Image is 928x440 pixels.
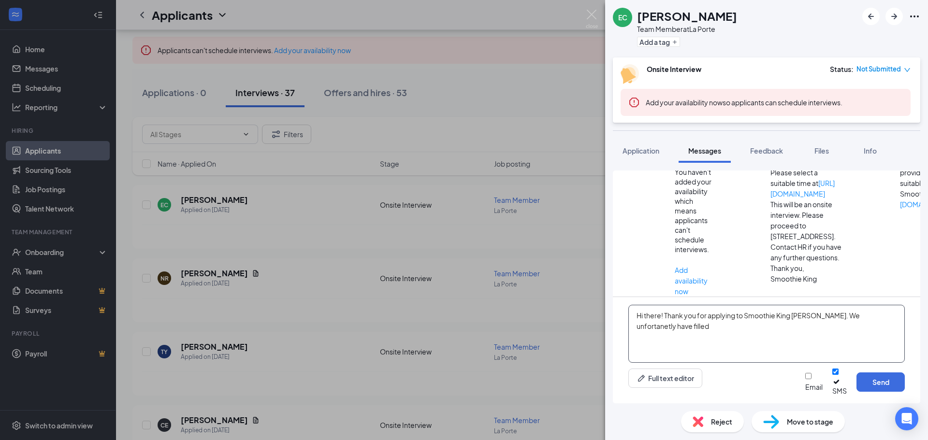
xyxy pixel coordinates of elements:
[885,8,903,25] button: ArrowRight
[628,305,905,363] textarea: Hi there! Thank you for applying to Smoothie King [PERSON_NAME]. We unfortanetly have filled
[904,67,911,73] span: down
[864,146,877,155] span: Info
[770,273,843,284] p: Smoothie King
[832,386,847,396] div: SMS
[623,146,659,155] span: Application
[909,11,920,22] svg: Ellipses
[832,369,839,375] input: SMS
[711,416,732,427] span: Reject
[856,372,905,392] button: Send
[862,8,880,25] button: ArrowLeftNew
[770,263,843,273] p: Thank you,
[750,146,783,155] span: Feedback
[787,416,833,427] span: Move to stage
[637,373,646,383] svg: Pen
[637,8,737,24] h1: [PERSON_NAME]
[646,98,723,107] button: Add your availability now
[646,98,842,107] span: so applicants can schedule interviews.
[770,199,843,263] p: This will be an onsite interview. Please proceed to [STREET_ADDRESS]. Contact HR if you have any ...
[865,11,877,22] svg: ArrowLeftNew
[832,378,841,386] svg: Checkmark
[814,146,829,155] span: Files
[888,11,900,22] svg: ArrowRight
[637,24,737,34] div: Team Member at La Porte
[618,13,627,22] div: EC
[830,64,854,74] div: Status :
[675,167,713,254] div: You haven't added your availability which means applicants can't schedule interviews.
[672,39,678,45] svg: Plus
[805,373,812,379] input: Email
[628,97,640,108] svg: Error
[688,146,721,155] span: Messages
[628,369,702,388] button: Full text editorPen
[805,382,823,392] div: Email
[895,407,918,430] div: Open Intercom Messenger
[675,266,708,296] a: Add availability now
[647,65,701,73] b: Onsite Interview
[856,64,901,74] span: Not Submitted
[637,37,680,47] button: PlusAdd a tag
